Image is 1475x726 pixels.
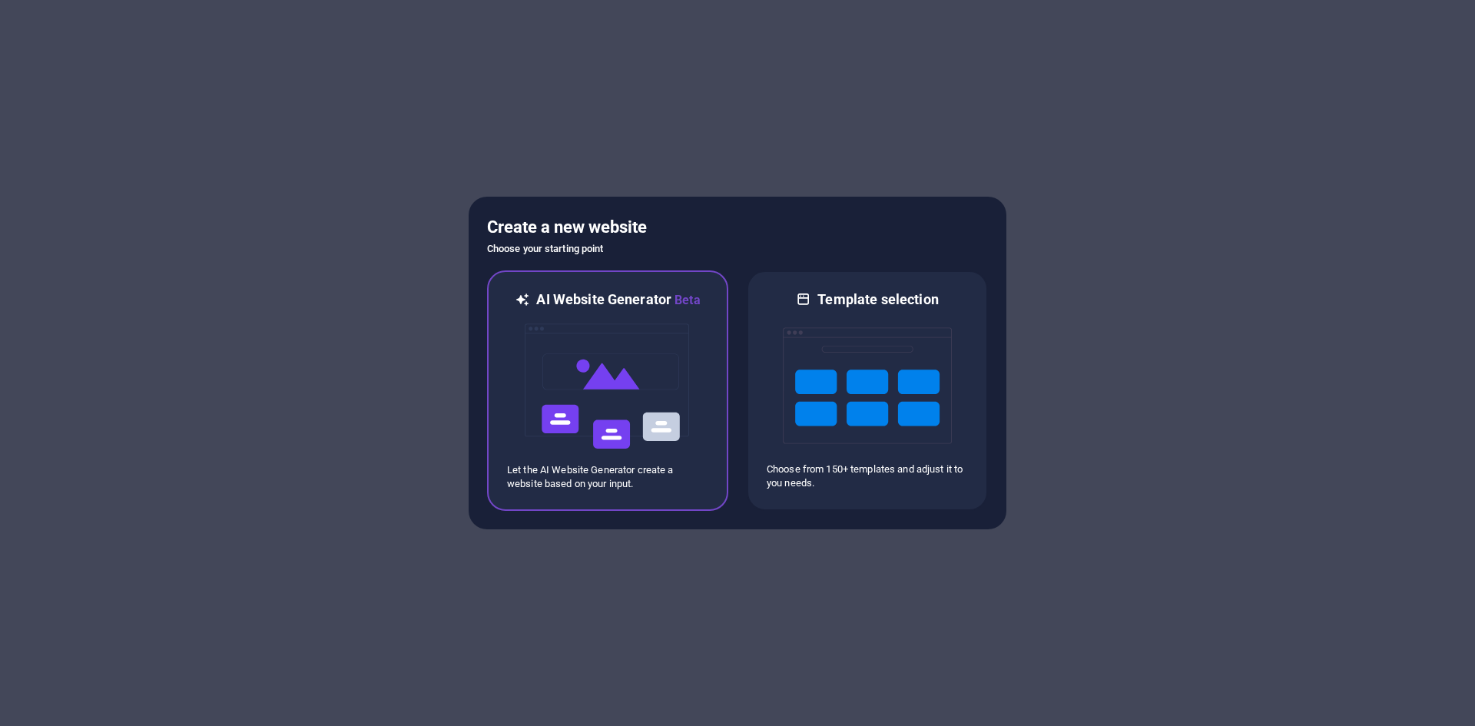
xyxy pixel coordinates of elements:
[487,215,988,240] h5: Create a new website
[671,293,701,307] span: Beta
[747,270,988,511] div: Template selectionChoose from 150+ templates and adjust it to you needs.
[536,290,700,310] h6: AI Website Generator
[487,240,988,258] h6: Choose your starting point
[817,290,938,309] h6: Template selection
[523,310,692,463] img: ai
[507,463,708,491] p: Let the AI Website Generator create a website based on your input.
[487,270,728,511] div: AI Website GeneratorBetaaiLet the AI Website Generator create a website based on your input.
[767,462,968,490] p: Choose from 150+ templates and adjust it to you needs.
